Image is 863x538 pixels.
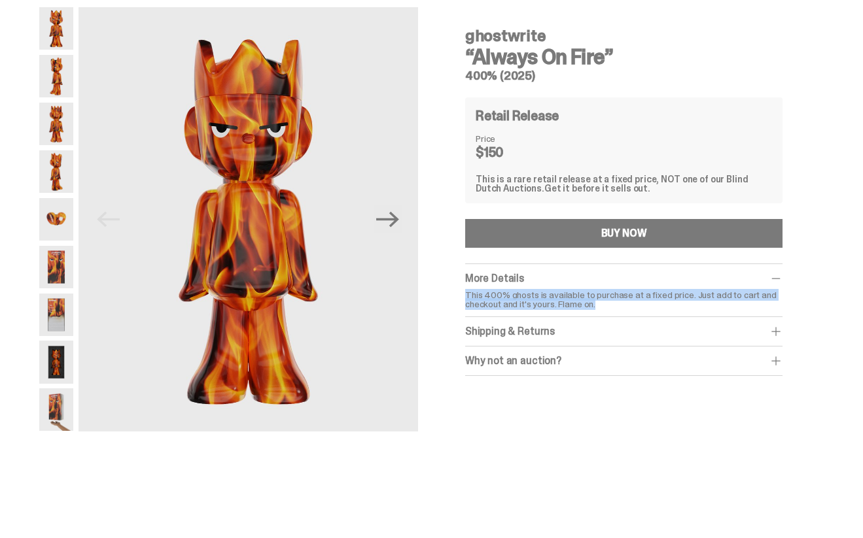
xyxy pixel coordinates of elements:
[465,290,783,309] p: This 400% ghosts is available to purchase at a fixed price. Just add to cart and checkout and it'...
[465,325,783,338] div: Shipping & Returns
[39,388,73,431] img: Always-On-Fire---Website-Archive.2522XX.png
[465,354,783,367] div: Why not an auction?
[465,271,524,285] span: More Details
[465,28,783,44] h4: ghostwrite
[39,150,73,193] img: Always-On-Fire---Website-Archive.2489X.png
[476,146,541,159] dd: $150
[465,219,783,248] button: BUY NOW
[374,205,402,233] button: Next
[39,246,73,288] img: Always-On-Fire---Website-Archive.2491X.png
[544,182,650,194] span: Get it before it sells out.
[476,134,541,143] dt: Price
[39,55,73,97] img: Always-On-Fire---Website-Archive.2485X.png
[476,175,772,193] div: This is a rare retail release at a fixed price, NOT one of our Blind Dutch Auctions.
[465,70,783,82] h5: 400% (2025)
[476,109,559,122] h4: Retail Release
[39,198,73,241] img: Always-On-Fire---Website-Archive.2490X.png
[601,228,647,239] div: BUY NOW
[39,7,73,50] img: Always-On-Fire---Website-Archive.2484X.png
[39,294,73,336] img: Always-On-Fire---Website-Archive.2494X.png
[39,341,73,383] img: Always-On-Fire---Website-Archive.2497X.png
[465,46,783,67] h3: “Always On Fire”
[79,7,418,431] img: Always-On-Fire---Website-Archive.2484X.png
[39,103,73,145] img: Always-On-Fire---Website-Archive.2487X.png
